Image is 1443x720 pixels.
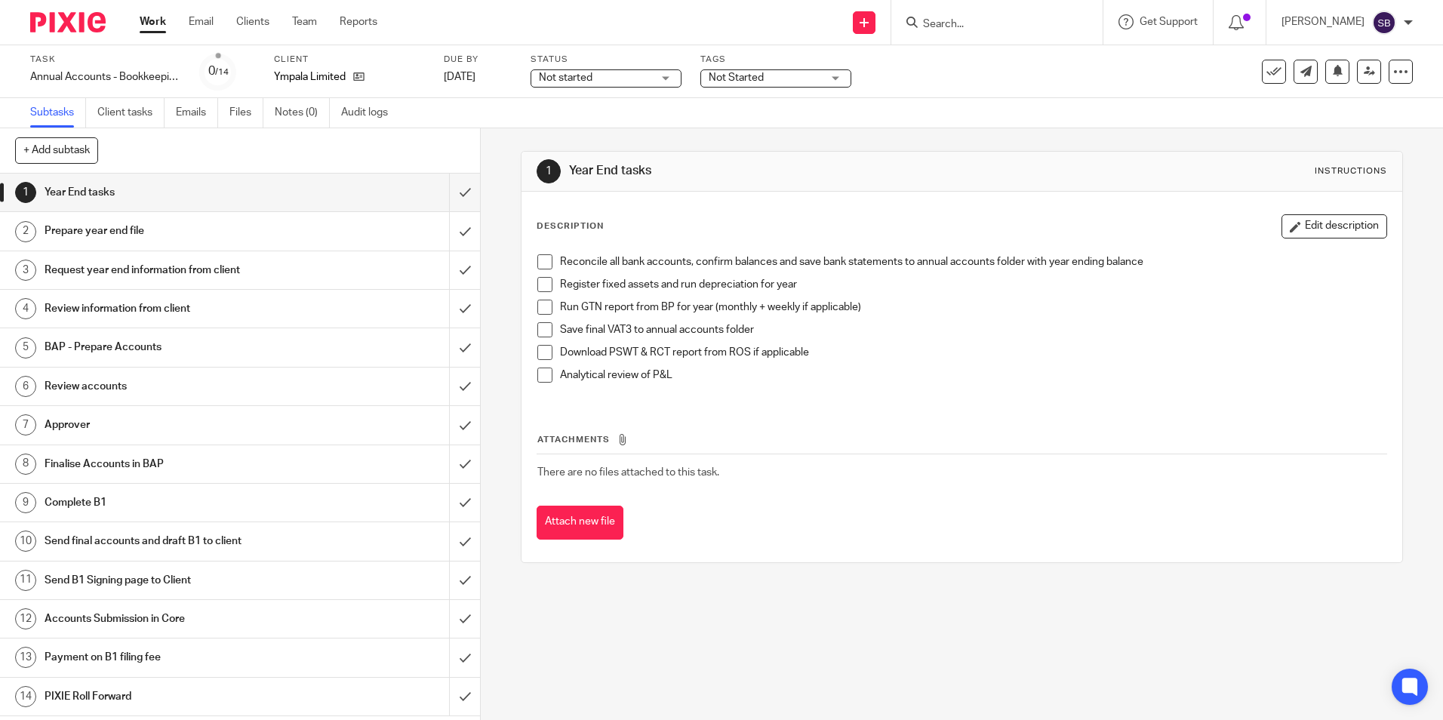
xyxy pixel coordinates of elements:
[15,337,36,358] div: 5
[531,54,682,66] label: Status
[274,69,346,85] p: Ympala Limited
[921,18,1057,32] input: Search
[275,98,330,128] a: Notes (0)
[1140,17,1198,27] span: Get Support
[15,608,36,629] div: 12
[569,163,994,179] h1: Year End tasks
[45,569,304,592] h1: Send B1 Signing page to Client
[560,322,1386,337] p: Save final VAT3 to annual accounts folder
[1281,14,1365,29] p: [PERSON_NAME]
[15,492,36,513] div: 9
[700,54,851,66] label: Tags
[30,54,181,66] label: Task
[15,221,36,242] div: 2
[45,297,304,320] h1: Review information from client
[15,647,36,668] div: 13
[537,467,719,478] span: There are no files attached to this task.
[229,98,263,128] a: Files
[45,336,304,358] h1: BAP - Prepare Accounts
[45,491,304,514] h1: Complete B1
[45,259,304,282] h1: Request year end information from client
[537,506,623,540] button: Attach new file
[15,414,36,435] div: 7
[537,159,561,183] div: 1
[539,72,592,83] span: Not started
[45,646,304,669] h1: Payment on B1 filing fee
[340,14,377,29] a: Reports
[45,414,304,436] h1: Approver
[15,376,36,397] div: 6
[45,453,304,475] h1: Finalise Accounts in BAP
[45,220,304,242] h1: Prepare year end file
[15,686,36,707] div: 14
[341,98,399,128] a: Audit logs
[15,260,36,281] div: 3
[1281,214,1387,238] button: Edit description
[30,69,181,85] div: Annual Accounts - Bookkeeping Clients
[274,54,425,66] label: Client
[444,54,512,66] label: Due by
[176,98,218,128] a: Emails
[45,685,304,708] h1: PIXIE Roll Forward
[560,254,1386,269] p: Reconcile all bank accounts, confirm balances and save bank statements to annual accounts folder ...
[30,98,86,128] a: Subtasks
[208,63,229,80] div: 0
[537,435,610,444] span: Attachments
[45,608,304,630] h1: Accounts Submission in Core
[15,570,36,591] div: 11
[15,137,98,163] button: + Add subtask
[15,182,36,203] div: 1
[140,14,166,29] a: Work
[537,220,604,232] p: Description
[560,300,1386,315] p: Run GTN report from BP for year (monthly + weekly if applicable)
[236,14,269,29] a: Clients
[30,12,106,32] img: Pixie
[1372,11,1396,35] img: svg%3E
[15,298,36,319] div: 4
[560,345,1386,360] p: Download PSWT & RCT report from ROS if applicable
[709,72,764,83] span: Not Started
[45,375,304,398] h1: Review accounts
[189,14,214,29] a: Email
[15,531,36,552] div: 10
[45,181,304,204] h1: Year End tasks
[97,98,165,128] a: Client tasks
[560,277,1386,292] p: Register fixed assets and run depreciation for year
[444,72,475,82] span: [DATE]
[292,14,317,29] a: Team
[215,68,229,76] small: /14
[45,530,304,552] h1: Send final accounts and draft B1 to client
[560,368,1386,383] p: Analytical review of P&L
[1315,165,1387,177] div: Instructions
[15,454,36,475] div: 8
